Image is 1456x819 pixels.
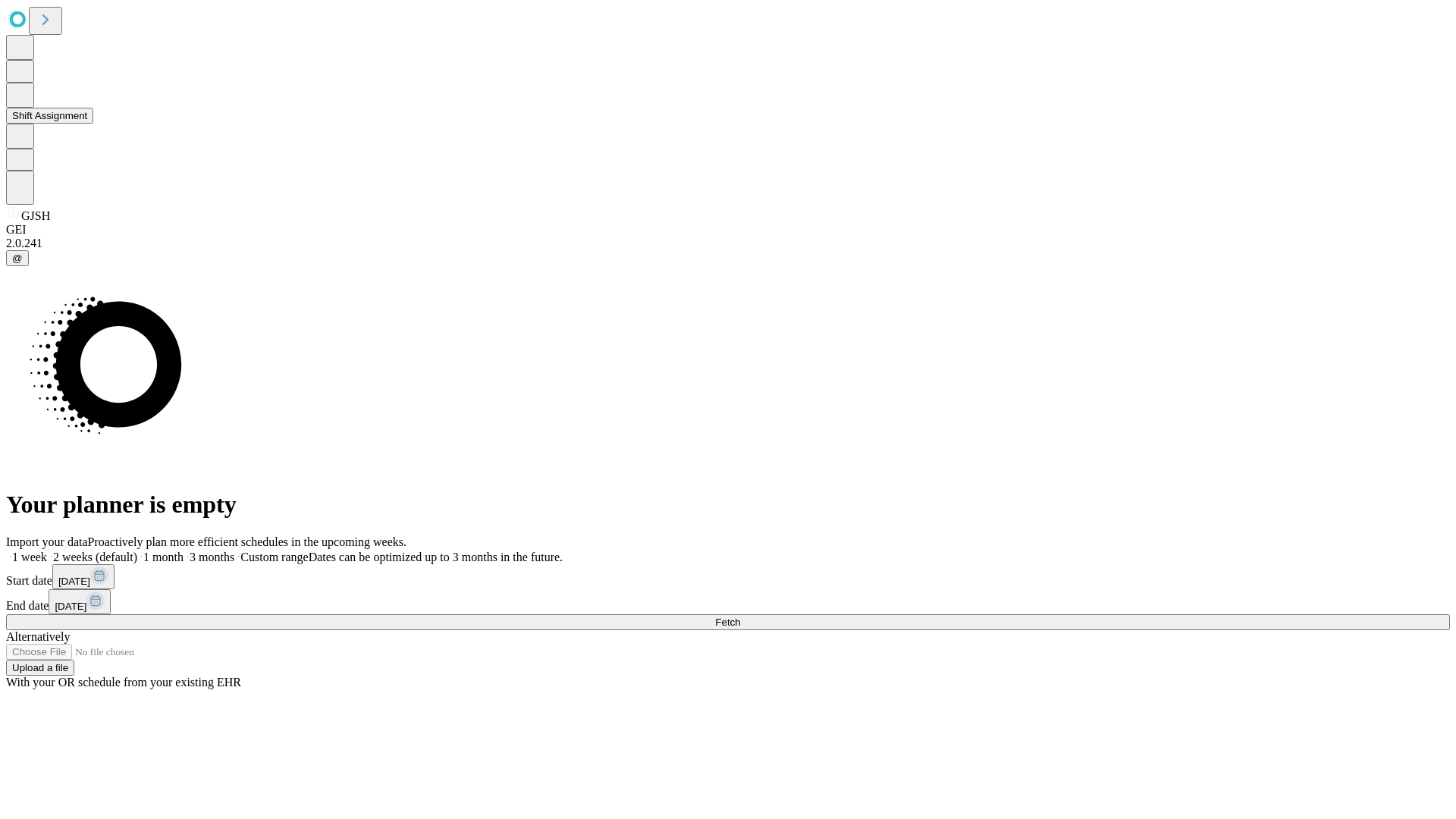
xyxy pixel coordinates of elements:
[6,630,70,643] span: Alternatively
[58,576,90,587] span: [DATE]
[6,237,1450,250] div: 2.0.241
[6,589,1450,614] div: End date
[6,660,74,676] button: Upload a file
[309,551,563,563] span: Dates can be optimized up to 3 months in the future.
[21,209,50,222] span: GJSH
[6,564,1450,589] div: Start date
[49,589,111,614] button: [DATE]
[53,551,137,563] span: 2 weeks (default)
[52,564,115,589] button: [DATE]
[12,551,47,563] span: 1 week
[6,676,241,689] span: With your OR schedule from your existing EHR
[6,535,88,548] span: Import your data
[12,253,23,264] span: @
[143,551,184,563] span: 1 month
[6,250,29,266] button: @
[6,108,93,124] button: Shift Assignment
[6,223,1450,237] div: GEI
[88,535,406,548] span: Proactively plan more efficient schedules in the upcoming weeks.
[55,601,86,612] span: [DATE]
[6,614,1450,630] button: Fetch
[190,551,234,563] span: 3 months
[6,491,1450,519] h1: Your planner is empty
[240,551,308,563] span: Custom range
[715,617,740,628] span: Fetch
